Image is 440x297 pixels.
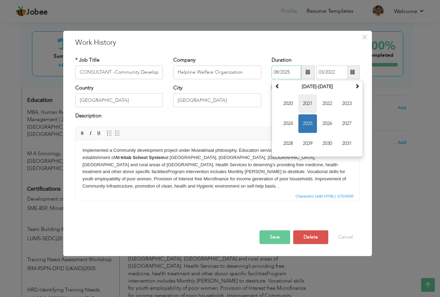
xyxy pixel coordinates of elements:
[275,84,280,88] span: Previous Decade
[279,94,297,113] span: 2020
[318,94,337,113] span: 2022
[293,230,328,244] button: Delete
[318,114,337,133] span: 2026
[294,193,356,199] div: Statistics
[298,134,317,153] span: 2029
[298,114,317,133] span: 2025
[279,134,297,153] span: 2028
[79,129,86,137] a: Bold
[317,65,348,79] input: Present
[75,56,99,64] label: * Job Title
[359,32,370,43] button: Close
[279,114,297,133] span: 2024
[294,193,355,199] span: Characters (with HTML): 675/4000
[106,129,113,137] a: Insert/Remove Numbered List
[114,129,121,137] a: Insert/Remove Bulleted List
[355,84,360,88] span: Next Decade
[76,140,360,192] iframe: Rich Text Editor, workEditor
[173,56,196,64] label: Company
[362,31,367,43] span: ×
[318,134,337,153] span: 2030
[272,56,291,64] label: Duration
[87,129,95,137] a: Italic
[331,230,360,244] button: Cancel
[95,129,103,137] a: Underline
[338,134,356,153] span: 2031
[75,84,93,92] label: Country
[338,114,356,133] span: 2027
[260,230,290,244] button: Save
[75,113,101,120] label: Description
[298,94,317,113] span: 2021
[173,84,183,92] label: City
[272,65,301,79] input: From
[75,38,360,48] h3: Work History
[282,82,353,92] th: Select Decade
[338,94,356,113] span: 2023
